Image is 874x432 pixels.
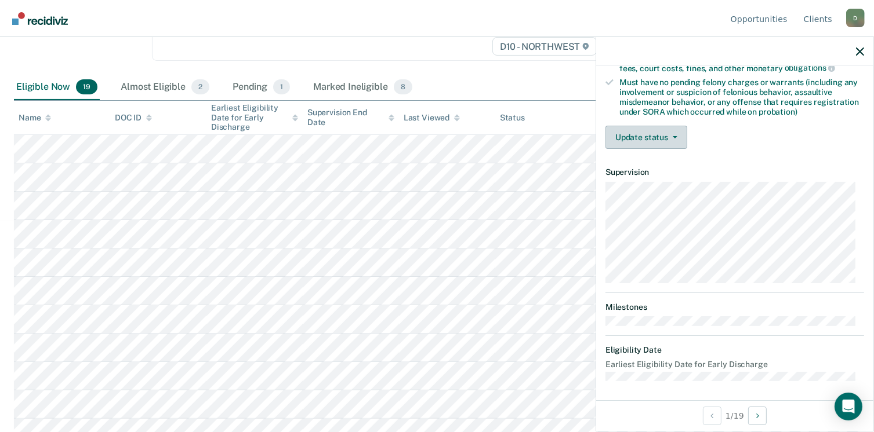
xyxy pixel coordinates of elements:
button: Next Opportunity [748,407,767,425]
div: Almost Eligible [118,75,212,100]
button: Update status [605,126,687,149]
img: Recidiviz [12,12,68,25]
dt: Earliest Eligibility Date for Early Discharge [605,360,864,369]
div: Earliest Eligibility Date for Early Discharge [211,103,298,132]
div: D [846,9,865,27]
div: DOC ID [115,113,152,123]
div: Must have no pending felony charges or warrants (including any involvement or suspicion of feloni... [619,78,864,116]
dt: Supervision [605,167,864,177]
span: obligations [785,63,835,72]
div: 1 / 19 [596,400,873,431]
div: Supervision End Date [307,108,394,127]
div: Eligible Now [14,75,100,100]
button: Profile dropdown button [846,9,865,27]
span: 2 [191,79,209,94]
span: 19 [76,79,97,94]
span: probation) [759,107,797,116]
div: Name [19,113,51,123]
div: Open Intercom Messenger [835,393,862,420]
span: 8 [394,79,412,94]
dt: Milestones [605,302,864,312]
div: Pending [230,75,292,100]
dt: Eligibility Date [605,345,864,355]
button: Previous Opportunity [703,407,721,425]
div: Status [500,113,525,123]
div: Last Viewed [404,113,460,123]
div: Marked Ineligible [311,75,415,100]
span: 1 [273,79,290,94]
span: D10 - NORTHWEST [492,37,597,56]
